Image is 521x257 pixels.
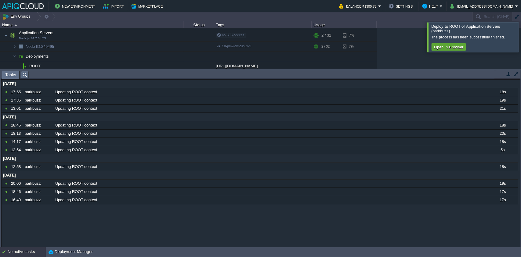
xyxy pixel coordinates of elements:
[55,164,97,170] span: Updating ROOT context
[55,189,97,195] span: Updating ROOT context
[26,45,41,49] span: Node ID:
[312,21,376,28] div: Usage
[431,24,500,33] span: Deploy to ROOT of Application Servers (parkbuzz)
[214,21,311,28] div: Tags
[487,88,517,96] div: 18s
[16,42,25,52] img: AMDAwAAAACH5BAEAAAAALAAAAAABAAEAAAICRAEAOw==
[2,12,32,21] button: Env Groups
[20,62,29,71] img: AMDAwAAAACH5BAEAAAAALAAAAAABAAEAAAICRAEAOw==
[11,88,23,96] div: 17:55
[4,30,8,42] img: AMDAwAAAACH5BAEAAAAALAAAAAABAAEAAAICRAEAOw==
[422,2,440,10] button: Help
[2,155,518,162] div: [DATE]
[321,42,330,52] div: 2 / 32
[55,131,97,136] span: Updating ROOT context
[217,45,251,48] span: 24.7.0-pm2-almalinux-9
[23,138,53,146] div: parkbuzz
[23,88,53,96] div: parkbuzz
[487,130,517,137] div: 20s
[49,249,92,255] button: Deployment Manager
[1,21,183,28] div: Name
[2,3,44,9] img: APIQCloud
[8,247,46,257] div: No active tasks
[450,2,515,10] button: [EMAIL_ADDRESS][DOMAIN_NAME]
[55,181,97,186] span: Updating ROOT context
[16,52,25,61] img: AMDAwAAAACH5BAEAAAAALAAAAAABAAEAAAICRAEAOw==
[55,98,97,103] span: Updating ROOT context
[55,106,97,111] span: Updating ROOT context
[23,130,53,137] div: parkbuzz
[184,21,214,28] div: Status
[14,24,17,26] img: AMDAwAAAACH5BAEAAAAALAAAAAABAAEAAAICRAEAOw==
[13,52,16,61] img: AMDAwAAAACH5BAEAAAAALAAAAAABAAEAAAICRAEAOw==
[23,196,53,204] div: parkbuzz
[103,2,126,10] button: Import
[11,121,23,129] div: 18:45
[432,44,465,50] button: Open in Browser
[214,62,312,71] div: [URL][DOMAIN_NAME]
[55,139,97,145] span: Updating ROOT context
[23,121,53,129] div: parkbuzz
[11,96,23,104] div: 17:36
[11,105,23,112] div: 13:01
[16,62,20,71] img: AMDAwAAAACH5BAEAAAAALAAAAAABAAEAAAICRAEAOw==
[29,64,42,69] a: ROOT
[487,121,517,129] div: 18s
[2,171,518,179] div: [DATE]
[23,96,53,104] div: parkbuzz
[25,44,55,49] a: Node ID:249495
[25,44,55,49] span: 249495
[18,30,54,36] span: Application Servers
[55,197,97,203] span: Updating ROOT context
[431,35,517,40] div: The process has been successfully finished.
[19,37,46,41] span: Node.js 24.7.0 LTS
[217,34,244,37] span: no SLB access
[487,163,517,171] div: 18s
[11,146,23,154] div: 13:54
[8,30,17,42] img: AMDAwAAAACH5BAEAAAAALAAAAAABAAEAAAICRAEAOw==
[23,188,53,196] div: parkbuzz
[487,188,517,196] div: 17s
[23,105,53,112] div: parkbuzz
[343,42,363,52] div: 7%
[23,180,53,187] div: parkbuzz
[25,54,50,59] a: Deployments
[487,105,517,112] div: 21s
[2,113,518,121] div: [DATE]
[389,2,414,10] button: Settings
[23,146,53,154] div: parkbuzz
[321,30,331,42] div: 2 / 32
[18,31,54,35] a: Application ServersNode.js 24.7.0 LTS
[2,80,518,88] div: [DATE]
[55,2,97,10] button: New Environment
[487,138,517,146] div: 18s
[487,180,517,187] div: 19s
[487,146,517,154] div: 5s
[11,188,23,196] div: 18:46
[13,42,16,52] img: AMDAwAAAACH5BAEAAAAALAAAAAABAAEAAAICRAEAOw==
[11,163,23,171] div: 12:58
[55,123,97,128] span: Updating ROOT context
[23,163,53,171] div: parkbuzz
[55,147,97,153] span: Updating ROOT context
[131,2,165,10] button: Marketplace
[11,180,23,187] div: 20:00
[339,2,378,10] button: Balance ₹1300.78
[487,196,517,204] div: 17s
[11,196,23,204] div: 16:40
[55,89,97,95] span: Updating ROOT context
[487,96,517,104] div: 19s
[343,30,363,42] div: 7%
[11,130,23,137] div: 18:13
[11,138,23,146] div: 14:17
[5,71,16,79] span: Tasks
